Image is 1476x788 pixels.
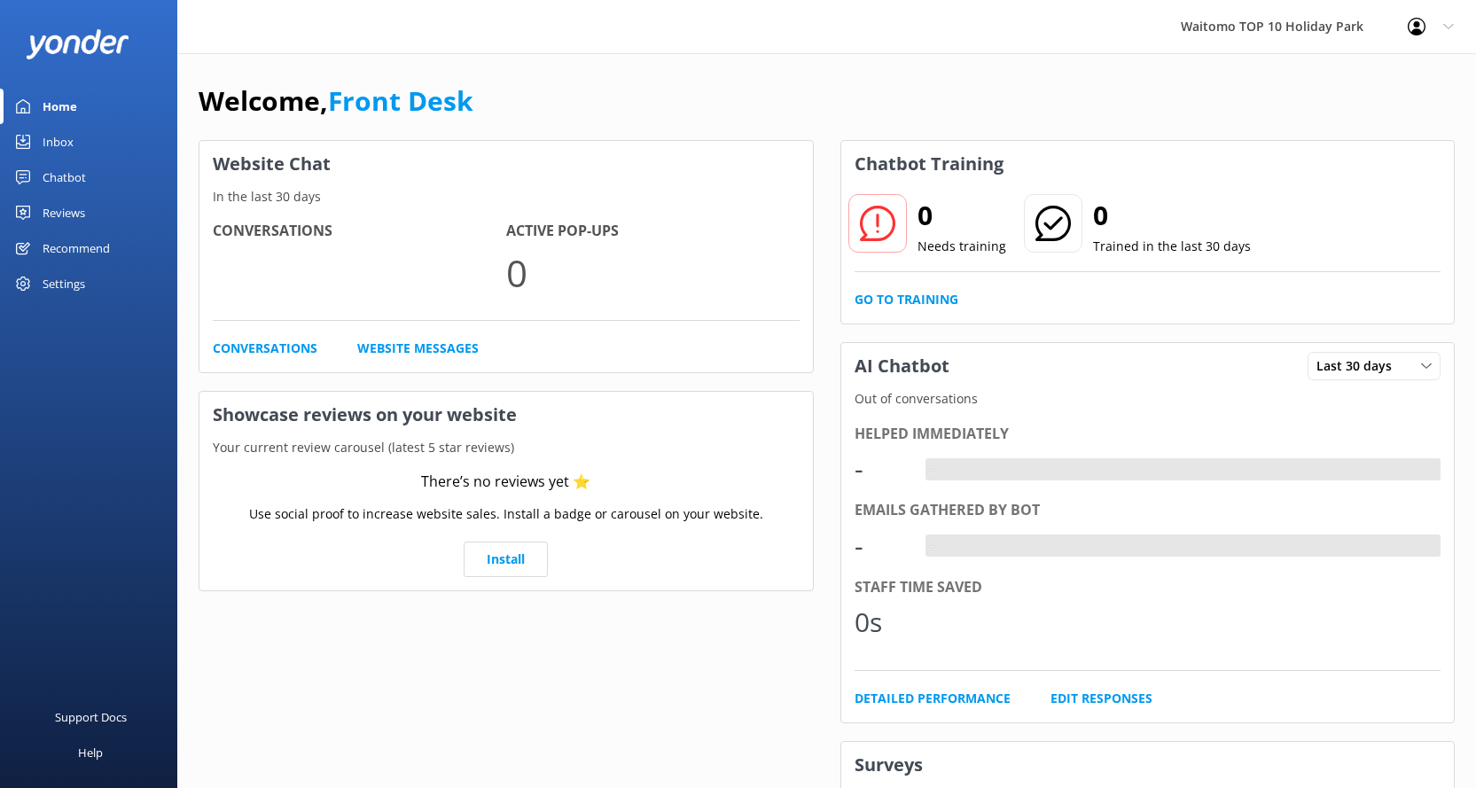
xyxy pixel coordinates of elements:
[1093,194,1251,237] h2: 0
[855,525,908,567] div: -
[43,230,110,266] div: Recommend
[199,80,473,122] h1: Welcome,
[855,576,1441,599] div: Staff time saved
[855,499,1441,522] div: Emails gathered by bot
[43,89,77,124] div: Home
[43,195,85,230] div: Reviews
[199,187,813,207] p: In the last 30 days
[841,343,963,389] h3: AI Chatbot
[506,243,800,302] p: 0
[841,742,1455,788] h3: Surveys
[855,423,1441,446] div: Helped immediately
[78,735,103,770] div: Help
[841,389,1455,409] p: Out of conversations
[213,220,506,243] h4: Conversations
[199,141,813,187] h3: Website Chat
[43,160,86,195] div: Chatbot
[918,194,1006,237] h2: 0
[421,471,590,494] div: There’s no reviews yet ⭐
[855,601,908,644] div: 0s
[1316,356,1402,376] span: Last 30 days
[925,458,939,481] div: -
[841,141,1017,187] h3: Chatbot Training
[43,266,85,301] div: Settings
[925,534,939,558] div: -
[213,339,317,358] a: Conversations
[1050,689,1152,708] a: Edit Responses
[357,339,479,358] a: Website Messages
[27,29,129,59] img: yonder-white-logo.png
[43,124,74,160] div: Inbox
[328,82,473,119] a: Front Desk
[855,290,958,309] a: Go to Training
[55,699,127,735] div: Support Docs
[855,448,908,490] div: -
[199,438,813,457] p: Your current review carousel (latest 5 star reviews)
[918,237,1006,256] p: Needs training
[506,220,800,243] h4: Active Pop-ups
[249,504,763,524] p: Use social proof to increase website sales. Install a badge or carousel on your website.
[1093,237,1251,256] p: Trained in the last 30 days
[199,392,813,438] h3: Showcase reviews on your website
[464,542,548,577] a: Install
[855,689,1011,708] a: Detailed Performance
